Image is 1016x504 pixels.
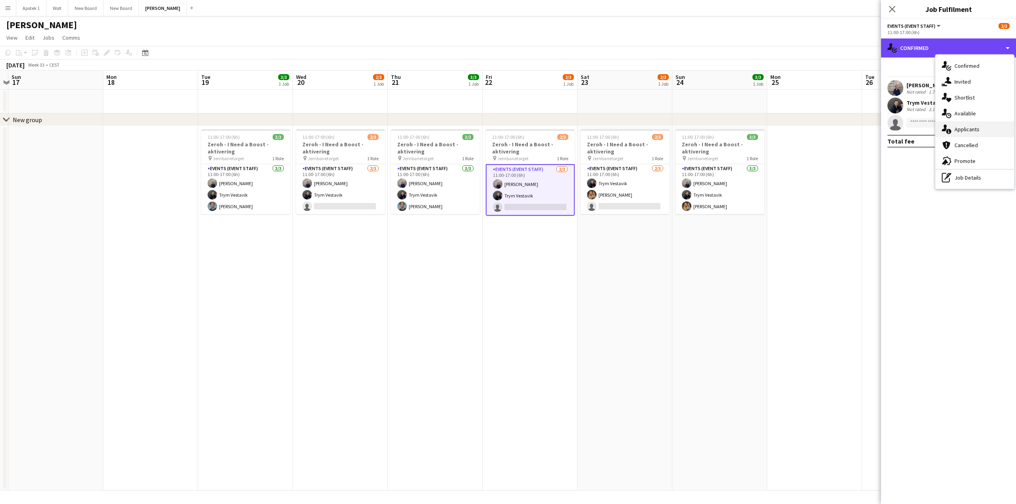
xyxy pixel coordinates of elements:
[296,164,385,214] app-card-role: Events (Event Staff)2/311:00-17:00 (6h)[PERSON_NAME]Trym Vestavik
[462,134,473,140] span: 3/3
[368,134,379,140] span: 2/3
[391,141,480,155] h3: Zeroh - I Need a Boost - aktivering
[581,129,670,214] app-job-card: 11:00-17:00 (6h)2/3Zeroh - I Need a Boost - aktivering Jernbanetorget1 RoleEvents (Event Staff)2/...
[6,61,25,69] div: [DATE]
[10,78,21,87] span: 17
[68,0,104,16] button: New Board
[302,134,335,140] span: 11:00-17:00 (6h)
[887,29,1010,35] div: 11:00-17:00 (6h)
[935,90,1014,105] div: Shortlist
[906,99,943,106] div: Trym Vestavik
[468,81,479,87] div: 1 Job
[42,34,54,41] span: Jobs
[22,33,38,43] a: Edit
[272,155,284,161] span: 1 Role
[747,134,758,140] span: 3/3
[927,89,943,95] div: 1.7km
[486,73,492,80] span: Fri
[687,155,718,161] span: Jernbanetorget
[497,155,529,161] span: Jernbanetorget
[682,134,714,140] span: 11:00-17:00 (6h)
[675,129,764,214] app-job-card: 11:00-17:00 (6h)3/3Zeroh - I Need a Boost - aktivering Jernbanetorget1 RoleEvents (Event Staff)3/...
[658,81,668,87] div: 1 Job
[49,62,60,68] div: CEST
[881,4,1016,14] h3: Job Fulfilment
[397,134,429,140] span: 11:00-17:00 (6h)
[906,106,927,112] div: Not rated
[295,78,306,87] span: 20
[675,141,764,155] h3: Zeroh - I Need a Boost - aktivering
[296,129,385,214] app-job-card: 11:00-17:00 (6h)2/3Zeroh - I Need a Boost - aktivering Jernbanetorget1 RoleEvents (Event Staff)2/...
[864,78,874,87] span: 26
[367,155,379,161] span: 1 Role
[486,141,575,155] h3: Zeroh - I Need a Boost - aktivering
[485,78,492,87] span: 22
[373,74,384,80] span: 2/3
[769,78,781,87] span: 25
[139,0,187,16] button: [PERSON_NAME]
[906,82,949,89] div: [PERSON_NAME]
[468,74,479,80] span: 3/3
[391,164,480,214] app-card-role: Events (Event Staff)3/311:00-17:00 (6h)[PERSON_NAME]Trym Vestavik[PERSON_NAME]
[652,155,663,161] span: 1 Role
[278,74,289,80] span: 3/3
[308,155,339,161] span: Jernbanetorget
[3,33,21,43] a: View
[935,105,1014,121] div: Available
[999,23,1010,29] span: 2/3
[12,73,21,80] span: Sun
[587,134,619,140] span: 11:00-17:00 (6h)
[486,129,575,216] app-job-card: 11:00-17:00 (6h)2/3Zeroh - I Need a Boost - aktivering Jernbanetorget1 RoleEvents (Event Staff)2/...
[106,73,117,80] span: Mon
[402,155,434,161] span: Jernbanetorget
[201,141,290,155] h3: Zeroh - I Need a Boost - aktivering
[46,0,68,16] button: Wolt
[581,73,589,80] span: Sat
[105,78,117,87] span: 18
[563,74,574,80] span: 2/3
[652,134,663,140] span: 2/3
[201,129,290,214] app-job-card: 11:00-17:00 (6h)3/3Zeroh - I Need a Boost - aktivering Jernbanetorget1 RoleEvents (Event Staff)3/...
[935,121,1014,137] div: Applicants
[935,58,1014,74] div: Confirmed
[296,141,385,155] h3: Zeroh - I Need a Boost - aktivering
[865,73,874,80] span: Tue
[935,74,1014,90] div: Invited
[581,164,670,214] app-card-role: Events (Event Staff)2/311:00-17:00 (6h)Trym Vestavik[PERSON_NAME]
[25,34,35,41] span: Edit
[201,73,210,80] span: Tue
[213,155,244,161] span: Jernbanetorget
[563,81,573,87] div: 1 Job
[16,0,46,16] button: Apotek 1
[6,19,77,31] h1: [PERSON_NAME]
[279,81,289,87] div: 1 Job
[296,73,306,80] span: Wed
[935,137,1014,153] div: Cancelled
[462,155,473,161] span: 1 Role
[887,23,935,29] span: Events (Event Staff)
[6,34,17,41] span: View
[927,106,943,112] div: 3.1km
[592,155,623,161] span: Jernbanetorget
[201,164,290,214] app-card-role: Events (Event Staff)3/311:00-17:00 (6h)[PERSON_NAME]Trym Vestavik[PERSON_NAME]
[770,73,781,80] span: Mon
[391,129,480,214] app-job-card: 11:00-17:00 (6h)3/3Zeroh - I Need a Boost - aktivering Jernbanetorget1 RoleEvents (Event Staff)3/...
[373,81,384,87] div: 1 Job
[579,78,589,87] span: 23
[581,141,670,155] h3: Zeroh - I Need a Boost - aktivering
[492,134,524,140] span: 11:00-17:00 (6h)
[391,73,401,80] span: Thu
[658,74,669,80] span: 2/3
[753,81,763,87] div: 1 Job
[26,62,46,68] span: Week 33
[674,78,685,87] span: 24
[881,38,1016,57] div: Confirmed
[104,0,139,16] button: New Board
[935,153,1014,169] div: Promote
